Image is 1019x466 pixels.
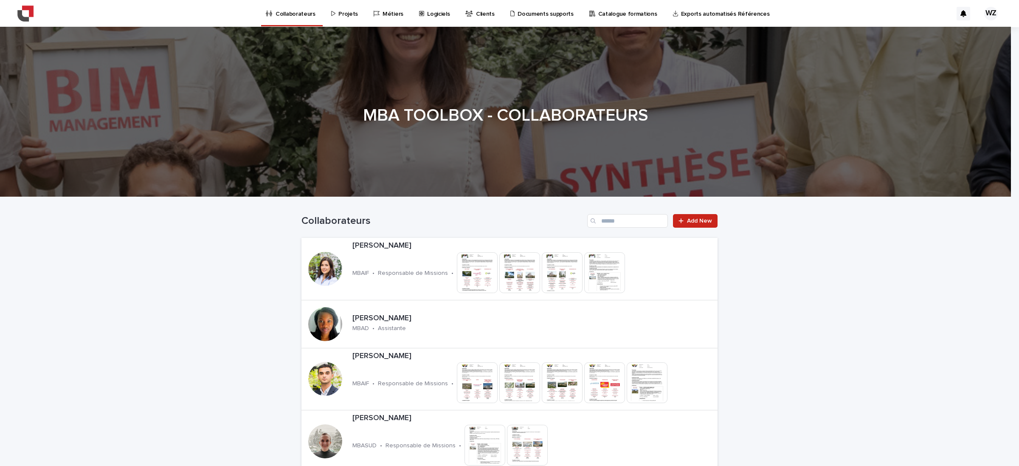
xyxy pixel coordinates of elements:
p: • [451,380,453,387]
a: [PERSON_NAME]MBAD•Assistante [301,300,718,348]
span: Add New [687,218,712,224]
a: [PERSON_NAME]MBAIF•Responsable de Missions• [301,238,718,300]
p: Assistante [378,325,406,332]
p: [PERSON_NAME] [352,414,608,423]
p: [PERSON_NAME] [352,314,465,323]
p: • [451,270,453,277]
p: Responsable de Missions [378,380,448,387]
p: MBAIF [352,380,369,387]
p: [PERSON_NAME] [352,352,714,361]
p: • [459,442,461,449]
h1: MBA TOOLBOX - COLLABORATEURS [298,105,714,126]
p: MBASUD [352,442,377,449]
p: MBAD [352,325,369,332]
div: WZ [984,7,998,20]
a: Add New [673,214,718,228]
p: Responsable de Missions [386,442,456,449]
p: • [380,442,382,449]
p: • [372,325,374,332]
a: [PERSON_NAME]MBAIF•Responsable de Missions• [301,348,718,411]
img: YiAiwBLRm2aPEWe5IFcA [17,5,34,22]
p: Responsable de Missions [378,270,448,277]
h1: Collaborateurs [301,215,584,227]
p: MBAIF [352,270,369,277]
p: • [372,270,374,277]
p: [PERSON_NAME] [352,241,686,251]
p: • [372,380,374,387]
input: Search [587,214,668,228]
